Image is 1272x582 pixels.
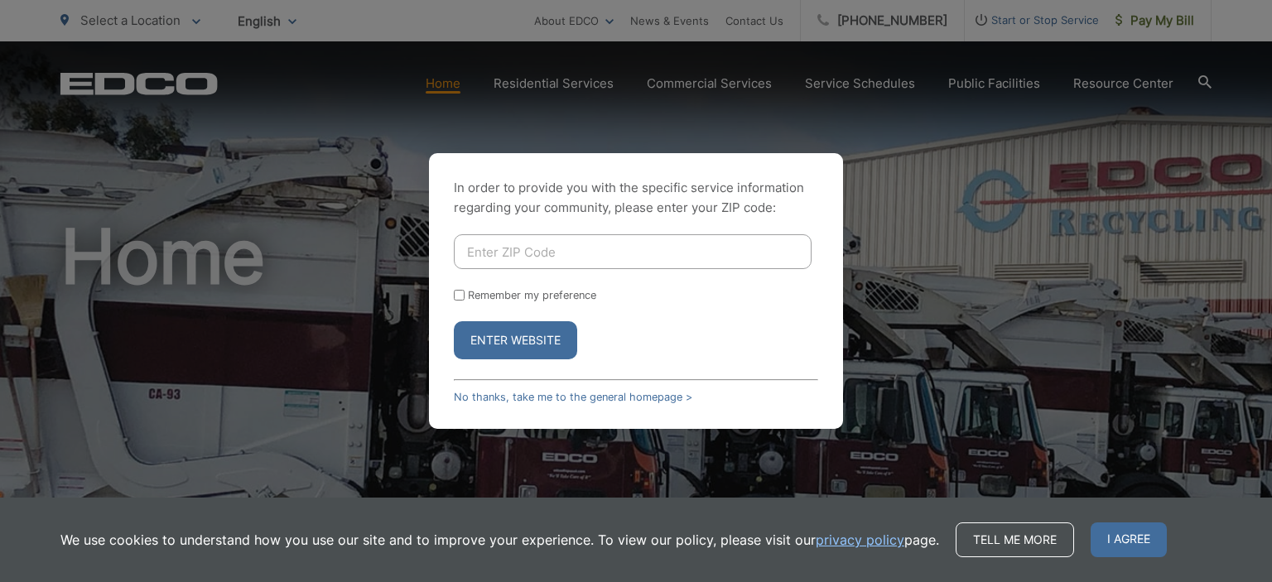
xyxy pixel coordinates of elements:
span: I agree [1091,522,1167,557]
a: Tell me more [956,522,1074,557]
a: privacy policy [816,530,904,550]
p: We use cookies to understand how you use our site and to improve your experience. To view our pol... [60,530,939,550]
input: Enter ZIP Code [454,234,812,269]
a: No thanks, take me to the general homepage > [454,391,692,403]
label: Remember my preference [468,289,596,301]
p: In order to provide you with the specific service information regarding your community, please en... [454,178,818,218]
button: Enter Website [454,321,577,359]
